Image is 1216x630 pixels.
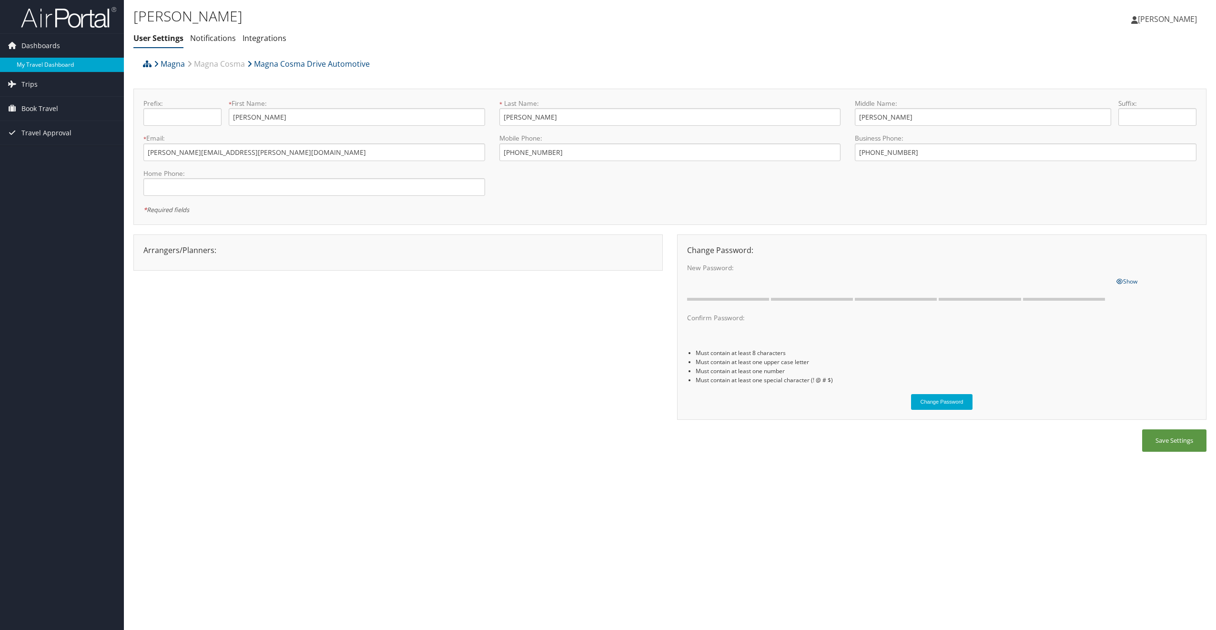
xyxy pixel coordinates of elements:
div: Change Password: [680,244,1204,256]
a: User Settings [133,33,183,43]
li: Must contain at least one special character (! @ # $) [696,376,1196,385]
label: Last Name: [499,99,841,108]
a: Notifications [190,33,236,43]
label: Home Phone: [143,169,485,178]
h1: [PERSON_NAME] [133,6,849,26]
label: Business Phone: [855,133,1196,143]
label: Middle Name: [855,99,1111,108]
label: New Password: [687,263,1109,273]
label: Confirm Password: [687,313,1109,323]
label: Prefix: [143,99,222,108]
label: Mobile Phone: [499,133,841,143]
a: Magna [154,54,185,73]
li: Must contain at least one number [696,366,1196,376]
a: Show [1116,275,1137,286]
a: Magna Cosma Drive Automotive [247,54,370,73]
a: Magna Cosma [187,54,245,73]
span: Travel Approval [21,121,71,145]
button: Change Password [911,394,973,410]
button: Save Settings [1142,429,1206,452]
span: Show [1116,277,1137,285]
a: Integrations [243,33,286,43]
span: Dashboards [21,34,60,58]
li: Must contain at least one upper case letter [696,357,1196,366]
span: Book Travel [21,97,58,121]
li: Must contain at least 8 characters [696,348,1196,357]
a: [PERSON_NAME] [1131,5,1206,33]
label: Suffix: [1118,99,1196,108]
span: Trips [21,72,38,96]
img: airportal-logo.png [21,6,116,29]
span: [PERSON_NAME] [1138,14,1197,24]
div: Arrangers/Planners: [136,244,660,256]
label: First Name: [229,99,485,108]
label: Email: [143,133,485,143]
em: Required fields [143,205,189,214]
